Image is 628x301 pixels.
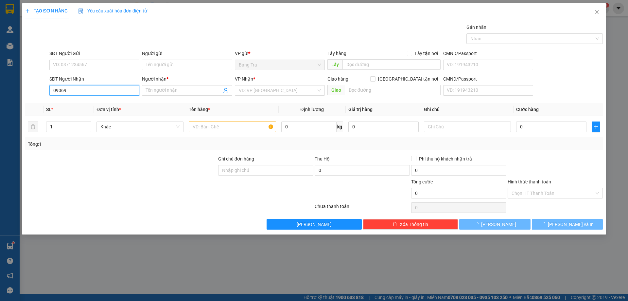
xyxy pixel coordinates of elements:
label: Ghi chú đơn hàng [218,156,254,161]
span: Cước hàng [516,107,539,112]
button: [PERSON_NAME] [459,219,530,230]
span: Tên hàng [189,107,210,112]
span: [PERSON_NAME] và In [548,221,594,228]
th: Ghi chú [421,103,514,116]
input: VD: Bàn, Ghế [189,122,276,132]
button: plus [592,122,600,132]
div: SĐT Người Gửi [49,50,139,57]
div: út Heo [6,13,58,21]
span: TẠO ĐƠN HÀNG [25,8,68,13]
span: Thu Hộ [315,156,330,161]
div: Cà [62,20,129,28]
span: Lấy hàng [327,51,346,56]
span: delete [392,222,397,227]
button: Close [588,3,606,22]
button: delete [28,122,38,132]
span: close [594,9,600,15]
label: Hình thức thanh toán [508,179,551,184]
span: VP Nhận [235,76,253,82]
input: Dọc đường [342,59,441,70]
div: CMND/Passport [443,75,533,83]
div: Chưa thanh toán [314,203,410,214]
div: Tên hàng: DT ( : 1 ) [6,42,129,50]
div: Tổng: 1 [28,141,242,148]
input: Ghi chú đơn hàng [218,165,313,176]
span: Yêu cầu xuất hóa đơn điện tử [78,8,147,13]
span: Đơn vị tính [96,107,121,112]
span: SL [46,107,51,112]
span: Gửi: [6,6,16,13]
button: [PERSON_NAME] và In [532,219,603,230]
span: [PERSON_NAME] [297,221,332,228]
span: Bang Tra [239,60,321,70]
span: Giá trị hàng [348,107,373,112]
span: [GEOGRAPHIC_DATA] tận nơi [375,75,441,83]
span: [PERSON_NAME] [481,221,516,228]
input: Dọc đường [345,85,441,95]
label: Gán nhãn [466,25,486,30]
span: Giao [327,85,345,95]
span: SL [52,41,61,50]
input: 0 [348,122,419,132]
div: VP gửi [235,50,325,57]
span: Phí thu hộ khách nhận trả [416,155,475,162]
div: SĐT Người Nhận [49,75,139,83]
span: Định lượng [301,107,324,112]
div: 0902509471 [62,28,129,37]
button: deleteXóa Thông tin [363,219,458,230]
img: icon [78,9,83,14]
div: Người nhận [142,75,232,83]
div: CMND/Passport [443,50,533,57]
span: Khác [100,122,180,132]
span: Tổng cước [411,179,433,184]
span: loading [541,222,548,226]
span: Lấy [327,59,342,70]
span: Lấy tận nơi [412,50,441,57]
span: Giao hàng [327,76,348,82]
span: plus [592,124,600,129]
span: Nhận: [62,6,78,12]
span: loading [474,222,481,226]
span: plus [25,9,30,13]
span: user-add [223,88,228,93]
input: Ghi Chú [424,122,511,132]
span: kg [337,122,343,132]
button: [PERSON_NAME] [267,219,362,230]
div: Bang Tra [6,6,58,13]
div: [GEOGRAPHIC_DATA] [62,6,129,20]
div: Người gửi [142,50,232,57]
span: Xóa Thông tin [400,221,428,228]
